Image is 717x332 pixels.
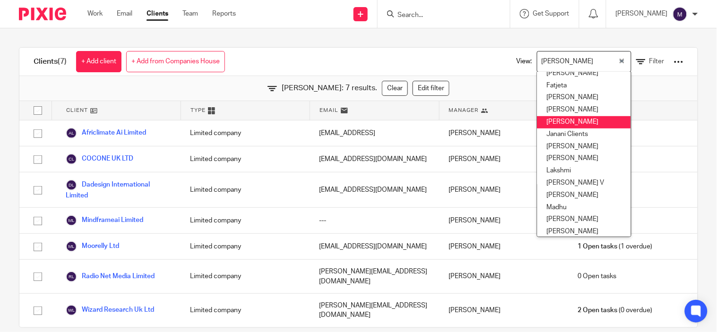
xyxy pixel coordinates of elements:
[439,146,568,172] div: [PERSON_NAME]
[181,294,310,327] div: Limited company
[66,153,133,165] a: COCONE UK LTD
[439,294,568,327] div: [PERSON_NAME]
[649,58,665,65] span: Filter
[539,53,596,70] span: [PERSON_NAME]
[66,305,154,316] a: Wizard Research Uk Ltd
[66,271,155,282] a: Radio Net Media Limited
[578,306,653,315] span: (0 overdue)
[66,179,77,191] img: svg%3E
[66,179,171,200] a: Dadesign International Limited
[673,7,688,22] img: svg%3E
[181,120,310,146] div: Limited company
[310,146,439,172] div: [EMAIL_ADDRESS][DOMAIN_NAME]
[578,242,653,251] span: (1 overdue)
[439,120,568,146] div: [PERSON_NAME]
[310,294,439,327] div: [PERSON_NAME][EMAIL_ADDRESS][DOMAIN_NAME]
[449,106,479,114] span: Manager
[76,51,121,72] a: + Add client
[282,83,377,94] span: [PERSON_NAME]: 7 results.
[533,10,570,17] span: Get Support
[578,272,617,281] span: 0 Open tasks
[190,106,206,114] span: Type
[181,172,310,207] div: Limited company
[439,260,568,293] div: [PERSON_NAME]
[310,120,439,146] div: [EMAIL_ADDRESS]
[439,172,568,207] div: [PERSON_NAME]
[310,208,439,233] div: ---
[66,128,77,139] img: svg%3E
[537,51,631,72] div: Search for option
[413,81,449,96] a: Edit filter
[87,9,103,18] a: Work
[66,215,143,226] a: Mindframeai Limited
[578,306,618,315] span: 2 Open tasks
[34,57,67,67] h1: Clients
[66,241,77,252] img: svg%3E
[66,153,77,165] img: svg%3E
[578,242,618,251] span: 1 Open tasks
[578,216,617,225] span: 0 Open tasks
[117,9,132,18] a: Email
[181,208,310,233] div: Limited company
[320,106,338,114] span: Email
[182,9,198,18] a: Team
[616,9,668,18] p: [PERSON_NAME]
[578,154,617,164] span: 0 Open tasks
[126,51,225,72] a: + Add from Companies House
[29,102,47,119] input: Select all
[147,9,168,18] a: Clients
[58,58,67,65] span: (7)
[181,234,310,259] div: Limited company
[578,185,617,195] span: 0 Open tasks
[382,81,408,96] a: Clear
[66,241,119,252] a: Moorelly Ltd
[310,234,439,259] div: [EMAIL_ADDRESS][DOMAIN_NAME]
[596,53,617,70] input: Search for option
[66,215,77,226] img: svg%3E
[502,48,683,76] div: View:
[439,208,568,233] div: [PERSON_NAME]
[578,106,620,114] span: Task Status
[181,146,310,172] div: Limited company
[439,234,568,259] div: [PERSON_NAME]
[578,128,617,138] span: 0 Open tasks
[620,58,624,66] button: Clear Selected
[397,11,482,20] input: Search
[310,260,439,293] div: [PERSON_NAME][EMAIL_ADDRESS][DOMAIN_NAME]
[310,172,439,207] div: [EMAIL_ADDRESS][DOMAIN_NAME]
[19,8,66,20] img: Pixie
[66,271,77,282] img: svg%3E
[181,260,310,293] div: Limited company
[66,128,146,139] a: Africlimate Ai Limited
[66,106,88,114] span: Client
[212,9,236,18] a: Reports
[66,305,77,316] img: svg%3E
